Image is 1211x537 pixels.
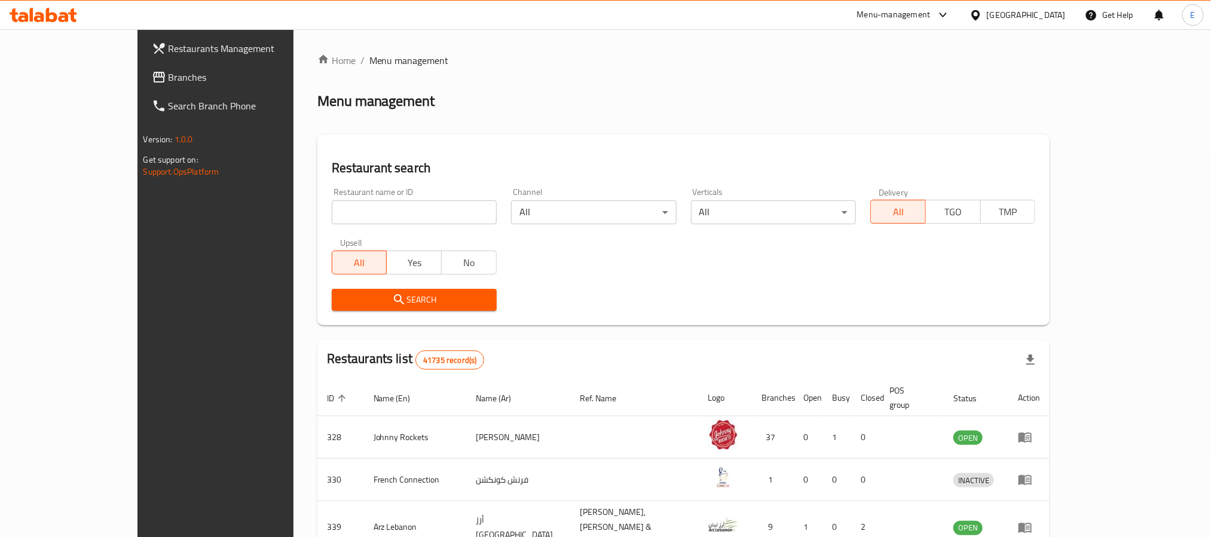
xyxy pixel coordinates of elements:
[852,459,880,501] td: 0
[953,521,983,535] span: OPEN
[580,391,632,405] span: Ref. Name
[327,391,350,405] span: ID
[794,459,823,501] td: 0
[753,380,794,416] th: Branches
[691,200,856,224] div: All
[925,200,981,224] button: TGO
[794,380,823,416] th: Open
[852,416,880,459] td: 0
[708,420,738,450] img: Johnny Rockets
[340,239,362,247] label: Upsell
[953,431,983,445] div: OPEN
[852,380,880,416] th: Closed
[876,203,921,221] span: All
[169,99,330,113] span: Search Branch Phone
[1018,430,1040,444] div: Menu
[317,459,364,501] td: 330
[169,70,330,84] span: Branches
[169,41,330,56] span: Restaurants Management
[142,34,340,63] a: Restaurants Management
[823,416,852,459] td: 1
[953,391,992,405] span: Status
[708,462,738,492] img: French Connection
[986,203,1031,221] span: TMP
[142,63,340,91] a: Branches
[1016,346,1045,374] div: Export file
[386,251,442,274] button: Yes
[143,152,198,167] span: Get support on:
[142,91,340,120] a: Search Branch Phone
[317,91,435,111] h2: Menu management
[332,251,387,274] button: All
[857,8,931,22] div: Menu-management
[175,132,193,147] span: 1.0.0
[879,188,909,196] label: Delivery
[753,416,794,459] td: 37
[1018,520,1040,535] div: Menu
[360,53,365,68] li: /
[392,254,437,271] span: Yes
[823,459,852,501] td: 0
[980,200,1036,224] button: TMP
[317,53,1050,68] nav: breadcrumb
[332,159,1036,177] h2: Restaurant search
[870,200,926,224] button: All
[1191,8,1195,22] span: E
[369,53,449,68] span: Menu management
[931,203,976,221] span: TGO
[466,459,570,501] td: فرنش كونكشن
[341,292,487,307] span: Search
[332,200,497,224] input: Search for restaurant name or ID..
[143,164,219,179] a: Support.OpsPlatform
[953,474,994,487] span: INACTIVE
[953,521,983,535] div: OPEN
[511,200,676,224] div: All
[332,289,497,311] button: Search
[143,132,173,147] span: Version:
[441,251,497,274] button: No
[987,8,1066,22] div: [GEOGRAPHIC_DATA]
[753,459,794,501] td: 1
[794,416,823,459] td: 0
[1018,472,1040,487] div: Menu
[1008,380,1050,416] th: Action
[364,459,467,501] td: French Connection
[476,391,527,405] span: Name (Ar)
[415,350,484,370] div: Total records count
[364,416,467,459] td: Johnny Rockets
[327,350,485,370] h2: Restaurants list
[416,355,484,366] span: 41735 record(s)
[953,431,983,445] span: OPEN
[823,380,852,416] th: Busy
[890,383,930,412] span: POS group
[337,254,383,271] span: All
[374,391,426,405] span: Name (En)
[317,416,364,459] td: 328
[447,254,492,271] span: No
[466,416,570,459] td: [PERSON_NAME]
[699,380,753,416] th: Logo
